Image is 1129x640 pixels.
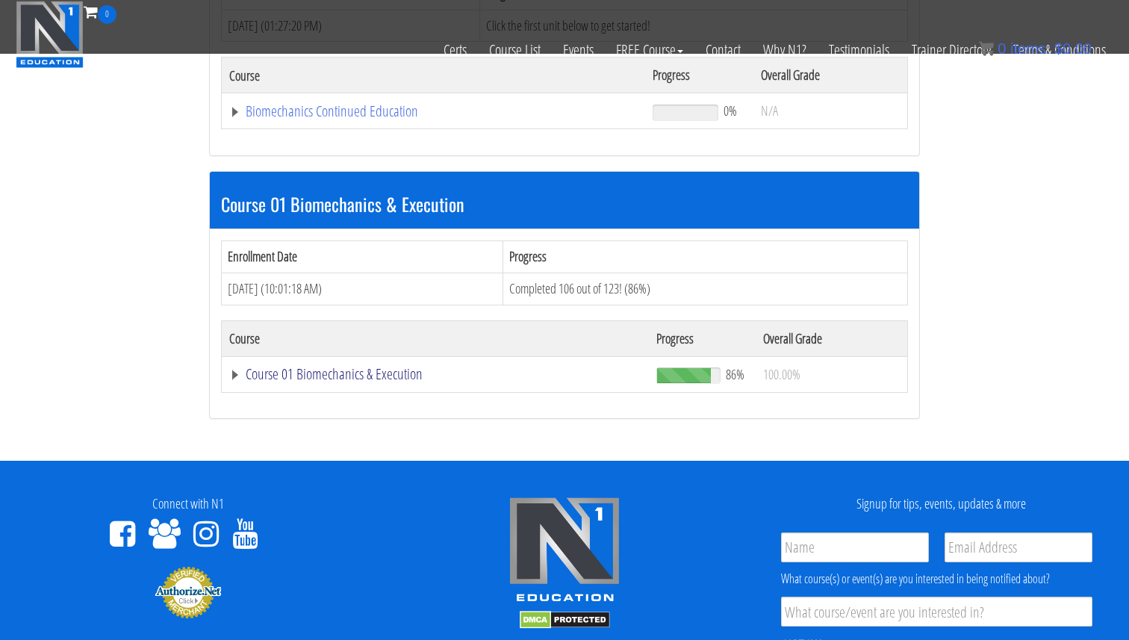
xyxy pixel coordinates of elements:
[781,597,1092,627] input: What course/event are you interested in?
[605,24,694,76] a: FREE Course
[16,1,84,68] img: n1-education
[222,273,503,305] td: [DATE] (10:01:18 AM)
[1002,24,1117,76] a: Terms & Conditions
[11,497,365,512] h4: Connect with N1
[432,24,478,76] a: Certs
[781,570,1092,588] div: What course(s) or event(s) are you interested in being notified about?
[781,532,929,562] input: Name
[752,24,818,76] a: Why N1?
[764,497,1118,512] h4: Signup for tips, events, updates & more
[753,93,907,129] td: N/A
[222,320,649,356] th: Course
[221,194,908,214] h3: Course 01 Biomechanics & Execution
[979,40,1092,57] a: 0 items: $0.00
[229,367,641,382] a: Course 01 Biomechanics & Execution
[1054,40,1063,57] span: $
[229,104,638,119] a: Biomechanics Continued Education
[979,41,994,56] img: icon11.png
[503,241,907,273] th: Progress
[998,40,1006,57] span: 0
[503,273,907,305] td: Completed 106 out of 123! (86%)
[756,320,908,356] th: Overall Grade
[520,611,610,629] img: DMCA.com Protection Status
[724,102,737,119] span: 0%
[1054,40,1092,57] bdi: 0.00
[649,320,756,356] th: Progress
[901,24,1002,76] a: Trainer Directory
[508,497,621,607] img: n1-edu-logo
[818,24,901,76] a: Testimonials
[552,24,605,76] a: Events
[945,532,1092,562] input: Email Address
[222,241,503,273] th: Enrollment Date
[694,24,752,76] a: Contact
[478,24,552,76] a: Course List
[98,5,116,24] span: 0
[726,366,744,382] span: 86%
[155,565,222,619] img: Authorize.Net Merchant - Click to Verify
[756,356,908,392] td: 100.00%
[1010,40,1050,57] span: items:
[84,1,116,22] a: 0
